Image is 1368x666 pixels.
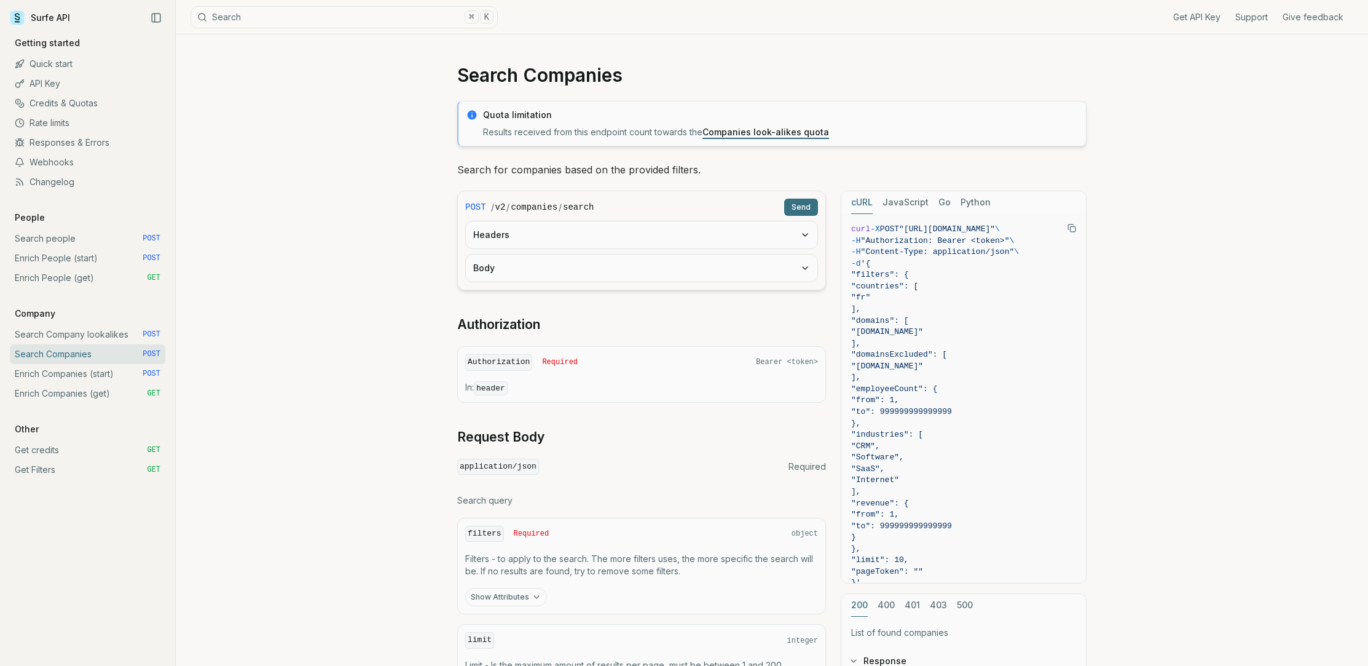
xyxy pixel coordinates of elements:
span: \ [1014,247,1019,256]
p: Filters - to apply to the search. The more filters uses, the more specific the search will be. If... [465,553,818,577]
span: "domainsExcluded": [ [851,350,947,359]
button: Collapse Sidebar [147,9,165,27]
button: Body [466,255,817,282]
p: Quota limitation [483,109,1079,121]
span: GET [147,273,160,283]
code: limit [465,632,494,649]
span: Bearer <token> [756,357,818,367]
span: / [559,201,562,213]
span: POST [143,369,160,379]
code: Authorization [465,354,532,371]
span: GET [147,445,160,455]
span: "Authorization: Bearer <token>" [861,236,1010,245]
button: JavaScript [883,191,929,214]
code: header [474,381,508,395]
span: POST [143,234,160,244]
span: "pageToken": "" [851,567,923,576]
p: Getting started [10,37,85,49]
span: GET [147,465,160,475]
code: companies [511,201,557,213]
span: \ [995,224,1000,234]
span: GET [147,389,160,398]
span: "[DOMAIN_NAME]" [851,362,923,371]
span: POST [880,224,899,234]
button: 403 [930,594,947,617]
p: Company [10,307,60,320]
span: }, [851,544,861,553]
span: Required [788,461,826,473]
span: "domains": [ [851,316,909,325]
span: Required [514,529,549,539]
p: List of found companies [851,627,1076,639]
kbd: ⌘ [465,10,478,24]
span: "industries": [ [851,430,923,439]
span: ], [851,373,861,382]
button: Go [938,191,951,214]
a: Enrich Companies (get) GET [10,384,165,403]
span: "from": 1, [851,510,899,519]
button: Show Attributes [465,588,547,606]
span: \ [1009,236,1014,245]
a: Get API Key [1173,11,1221,23]
a: Credits & Quotas [10,93,165,113]
span: "employeeCount": { [851,384,937,394]
button: Send [784,199,818,216]
code: search [563,201,594,213]
span: }' [851,578,861,587]
code: filters [465,526,504,542]
a: Get credits GET [10,440,165,460]
span: POST [143,253,160,263]
a: Authorization [457,316,540,333]
a: Search Company lookalikes POST [10,325,165,344]
span: POST [143,330,160,339]
button: Headers [466,221,817,248]
h1: Search Companies [457,64,1087,86]
button: 401 [905,594,920,617]
button: Python [961,191,991,214]
span: "to": 999999999999999 [851,521,952,531]
span: "Software", [851,453,904,462]
code: v2 [495,201,506,213]
span: ], [851,339,861,348]
button: 200 [851,594,868,617]
a: Search Companies POST [10,344,165,364]
a: Changelog [10,172,165,192]
span: / [506,201,509,213]
a: Search people POST [10,229,165,248]
span: "revenue": { [851,499,909,508]
a: Surfe API [10,9,70,27]
a: Get Filters GET [10,460,165,480]
span: "fr" [851,293,870,302]
span: Required [542,357,578,367]
span: object [792,529,818,539]
p: Other [10,423,44,435]
span: "filters": { [851,270,909,279]
button: 400 [878,594,895,617]
a: Enrich People (start) POST [10,248,165,268]
a: API Key [10,74,165,93]
a: Responses & Errors [10,133,165,153]
a: Rate limits [10,113,165,133]
span: -H [851,247,861,256]
p: In: [465,381,818,395]
span: POST [143,349,160,359]
p: People [10,212,50,224]
span: } [851,533,856,542]
p: Search for companies based on the provided filters. [457,161,1087,178]
span: "to": 999999999999999 [851,407,952,416]
a: Request Body [457,429,544,446]
span: integer [787,636,818,646]
span: POST [465,201,486,213]
span: "limit": 10, [851,555,909,565]
span: }, [851,419,861,428]
span: "Content-Type: application/json" [861,247,1015,256]
a: Enrich Companies (start) POST [10,364,165,384]
span: "[DOMAIN_NAME]" [851,327,923,336]
span: "from": 1, [851,395,899,405]
span: '{ [861,259,871,268]
span: "[URL][DOMAIN_NAME]" [899,224,995,234]
span: ], [851,304,861,314]
p: Results received from this endpoint count towards the [483,126,1079,138]
span: / [491,201,494,213]
a: Webhooks [10,153,165,172]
